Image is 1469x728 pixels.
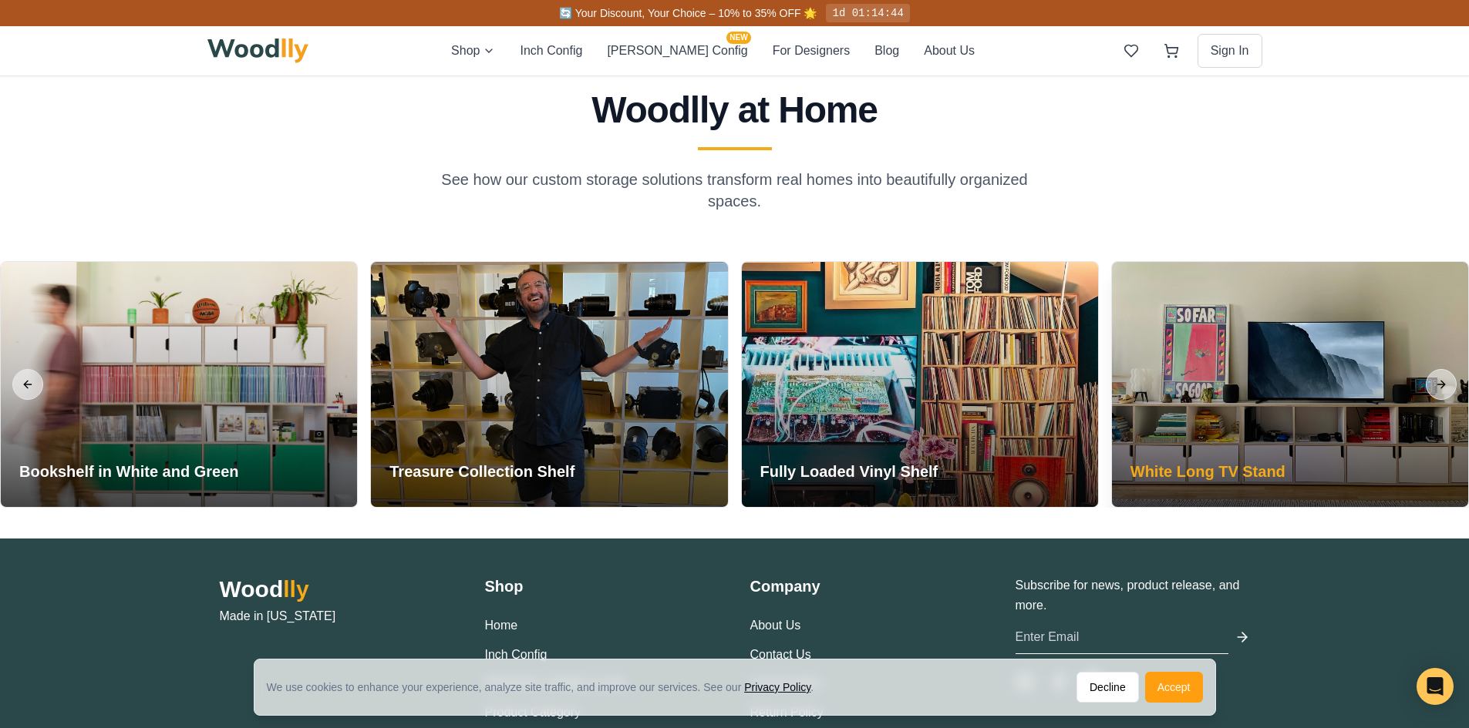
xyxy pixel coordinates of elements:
p: Made in [US_STATE] [220,606,454,626]
h3: Treasure Collection Shelf [389,461,574,482]
input: Enter Email [1016,621,1228,654]
div: Open Intercom Messenger [1417,668,1454,705]
h2: Wood [220,575,454,603]
button: Inch Config [485,645,548,665]
h3: Fully Loaded Vinyl Shelf [760,461,938,482]
a: Home [485,619,518,632]
button: About Us [924,41,975,61]
h3: White Long TV Stand [1130,461,1285,482]
span: NEW [726,32,750,44]
button: Blog [874,41,899,61]
h3: Company [750,575,985,597]
span: lly [283,576,308,602]
button: For Designers [773,41,850,61]
button: Sign In [1198,34,1262,68]
button: Accept [1145,672,1203,703]
a: About Us [750,619,801,632]
button: Decline [1076,672,1139,703]
p: See how our custom storage solutions transform real homes into beautifully organized spaces. [439,169,1031,212]
button: Shop [451,41,495,61]
div: We use cookies to enhance your experience, analyze site traffic, and improve our services. See our . [267,679,827,695]
h2: Woodlly at Home [214,92,1256,129]
h3: Bookshelf in White and Green [19,461,238,482]
button: Inch Config [520,41,582,61]
span: 🔄 Your Discount, Your Choice – 10% to 35% OFF 🌟 [559,7,817,19]
p: Subscribe for news, product release, and more. [1016,575,1250,615]
a: Privacy Policy [744,681,810,693]
button: [PERSON_NAME] ConfigNEW [607,41,747,61]
h3: Shop [485,575,719,597]
a: Contact Us [750,648,811,661]
div: 1d 01:14:44 [826,4,909,22]
img: Woodlly [207,39,309,63]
